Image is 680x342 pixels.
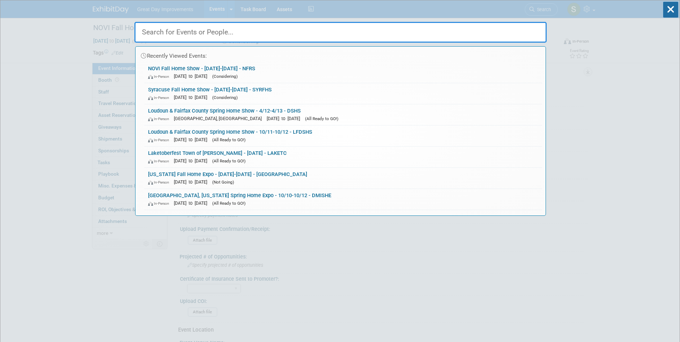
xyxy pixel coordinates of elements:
span: [DATE] to [DATE] [174,200,211,206]
span: (Not Going) [212,180,234,185]
span: In-Person [148,95,172,100]
span: (Considering) [212,74,238,79]
span: In-Person [148,138,172,142]
span: [DATE] to [DATE] [174,95,211,100]
a: [US_STATE] Fall Home Expo - [DATE]-[DATE] - [GEOGRAPHIC_DATA] In-Person [DATE] to [DATE] (Not Going) [144,168,542,189]
span: [DATE] to [DATE] [174,73,211,79]
span: In-Person [148,117,172,121]
a: Loudoun & Fairfax County Spring Home Show - 4/12-4/13 - DSHS In-Person [GEOGRAPHIC_DATA], [GEOGRA... [144,104,542,125]
span: [DATE] to [DATE] [174,179,211,185]
a: [GEOGRAPHIC_DATA], [US_STATE] Spring Home Expo - 10/10-10/12 - DMISHE In-Person [DATE] to [DATE] ... [144,189,542,210]
span: (All Ready to GO!) [212,158,246,163]
span: [DATE] to [DATE] [174,137,211,142]
span: (All Ready to GO!) [305,116,338,121]
span: In-Person [148,74,172,79]
a: Syracuse Fall Home Show - [DATE]-[DATE] - SYRFHS In-Person [DATE] to [DATE] (Considering) [144,83,542,104]
input: Search for Events or People... [134,22,547,43]
span: (All Ready to GO!) [212,201,246,206]
span: [DATE] to [DATE] [174,158,211,163]
span: In-Person [148,180,172,185]
a: NOVI Fall Home Show - [DATE]-[DATE] - NFRS In-Person [DATE] to [DATE] (Considering) [144,62,542,83]
span: In-Person [148,201,172,206]
span: [GEOGRAPHIC_DATA], [GEOGRAPHIC_DATA] [174,116,265,121]
a: Loudoun & Fairfax County Spring Home Show - 10/11-10/12 - LFDSHS In-Person [DATE] to [DATE] (All ... [144,125,542,146]
span: (Considering) [212,95,238,100]
a: Laketoberfest Town of [PERSON_NAME] - [DATE] - LAKETC In-Person [DATE] to [DATE] (All Ready to GO!) [144,147,542,167]
span: In-Person [148,159,172,163]
span: [DATE] to [DATE] [267,116,304,121]
div: Recently Viewed Events: [139,47,542,62]
span: (All Ready to GO!) [212,137,246,142]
